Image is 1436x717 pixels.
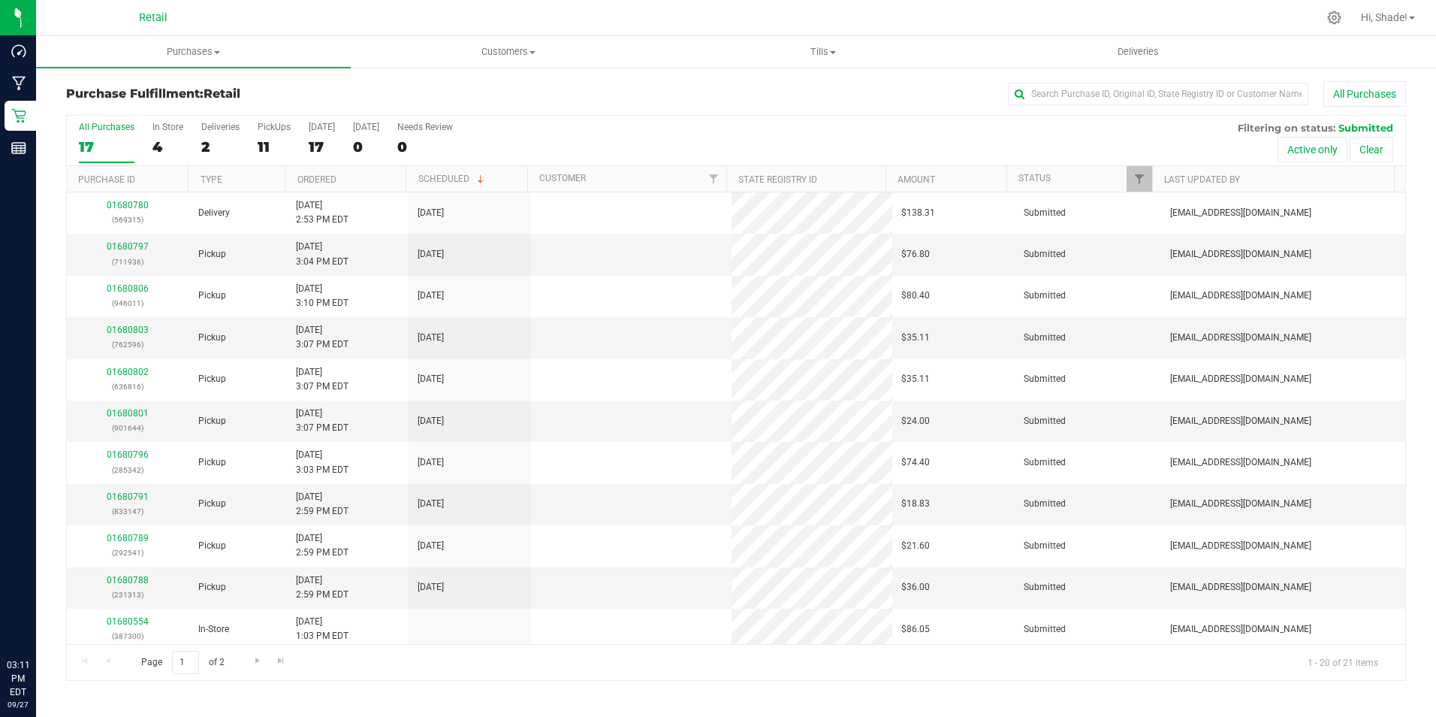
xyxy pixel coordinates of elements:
a: 01680791 [107,492,149,502]
p: (946011) [76,296,180,310]
span: Tills [667,45,980,59]
span: Pickup [198,247,226,262]
a: State Registry ID [738,174,817,185]
span: [DATE] [418,414,444,428]
p: (901644) [76,421,180,435]
a: Ordered [297,174,336,185]
span: [EMAIL_ADDRESS][DOMAIN_NAME] [1170,289,1311,303]
h3: Purchase Fulfillment: [66,87,513,101]
span: [DATE] 2:59 PM EDT [296,531,348,560]
span: $35.11 [901,372,930,386]
span: Submitted [1024,372,1066,386]
span: Submitted [1024,580,1066,594]
span: Submitted [1024,455,1066,470]
div: Needs Review [397,122,453,132]
span: [EMAIL_ADDRESS][DOMAIN_NAME] [1170,414,1311,428]
span: Pickup [198,289,226,303]
a: Deliveries [981,36,1296,68]
p: (762596) [76,337,180,352]
span: $138.31 [901,206,935,220]
a: Customer [539,173,586,183]
span: 1 - 20 of 21 items [1296,651,1390,673]
span: Submitted [1024,247,1066,262]
span: [DATE] 3:07 PM EDT [296,365,348,394]
a: 01680788 [107,575,149,585]
inline-svg: Dashboard [11,44,26,59]
p: (569315) [76,213,180,227]
a: 01680797 [107,241,149,252]
button: Clear [1350,137,1393,162]
p: (711936) [76,255,180,269]
span: In-Store [198,622,229,637]
p: (231313) [76,588,180,602]
a: 01680802 [107,367,149,377]
a: 01680796 [107,449,149,460]
span: [DATE] [418,455,444,470]
div: 11 [258,138,291,156]
span: Retail [204,86,240,101]
span: Filtering on status: [1238,122,1335,134]
span: Pickup [198,372,226,386]
span: Pickup [198,414,226,428]
span: [DATE] [418,497,444,511]
input: 1 [172,651,199,674]
p: (387300) [76,629,180,643]
span: [DATE] 3:10 PM EDT [296,282,348,310]
span: [DATE] [418,539,444,553]
span: [DATE] 3:04 PM EDT [296,240,348,268]
span: [EMAIL_ADDRESS][DOMAIN_NAME] [1170,497,1311,511]
a: Customers [351,36,665,68]
span: [DATE] [418,247,444,262]
div: Deliveries [201,122,240,132]
div: 4 [152,138,183,156]
span: $24.00 [901,414,930,428]
p: 03:11 PM EDT [7,658,29,699]
span: Retail [139,11,167,24]
span: [DATE] 1:03 PM EDT [296,615,348,643]
div: 17 [79,138,134,156]
a: Type [201,174,222,185]
span: [DATE] [418,580,444,594]
div: 0 [353,138,379,156]
span: $21.60 [901,539,930,553]
a: Last Updated By [1164,174,1240,185]
span: [DATE] [418,372,444,386]
a: 01680803 [107,325,149,335]
p: (292541) [76,546,180,560]
span: [EMAIL_ADDRESS][DOMAIN_NAME] [1170,206,1311,220]
a: Status [1018,173,1051,183]
button: Active only [1278,137,1347,162]
span: Submitted [1024,289,1066,303]
span: [EMAIL_ADDRESS][DOMAIN_NAME] [1170,331,1311,345]
button: All Purchases [1323,81,1406,107]
div: All Purchases [79,122,134,132]
a: Scheduled [418,174,487,184]
span: Purchases [36,45,351,59]
span: [DATE] 2:53 PM EDT [296,198,348,227]
span: Customers [351,45,665,59]
span: Submitted [1024,206,1066,220]
div: [DATE] [309,122,335,132]
p: (636816) [76,380,180,394]
span: [EMAIL_ADDRESS][DOMAIN_NAME] [1170,580,1311,594]
span: Hi, Shade! [1361,11,1407,23]
a: 01680789 [107,533,149,543]
inline-svg: Retail [11,108,26,123]
span: Submitted [1338,122,1393,134]
div: 17 [309,138,335,156]
span: $36.00 [901,580,930,594]
a: 01680780 [107,200,149,210]
span: [DATE] 2:59 PM EDT [296,573,348,602]
a: 01680801 [107,408,149,419]
a: 01680554 [107,616,149,627]
span: Submitted [1024,497,1066,511]
span: [DATE] 2:59 PM EDT [296,490,348,519]
iframe: Resource center unread badge [44,594,62,613]
input: Search Purchase ID, Original ID, State Registry ID or Customer Name... [1008,83,1308,105]
a: Filter [1127,166,1151,192]
inline-svg: Reports [11,141,26,156]
span: $18.83 [901,497,930,511]
div: 0 [397,138,453,156]
span: [EMAIL_ADDRESS][DOMAIN_NAME] [1170,455,1311,470]
div: [DATE] [353,122,379,132]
